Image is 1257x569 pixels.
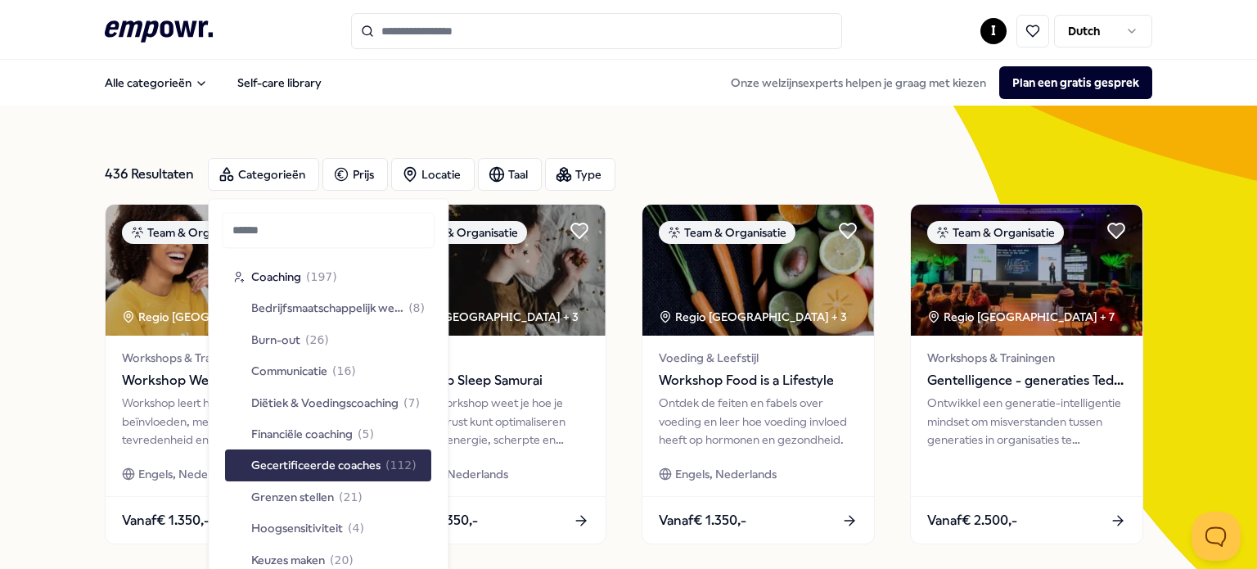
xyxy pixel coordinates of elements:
[373,204,606,544] a: package imageTeam & OrganisatieRegio [GEOGRAPHIC_DATA] + 3SlaapWorkshop Sleep SamuraiNa deze work...
[138,465,240,483] span: Engels, Nederlands
[659,349,858,367] span: Voeding & Leefstijl
[92,66,335,99] nav: Main
[385,457,417,475] span: ( 112 )
[999,66,1152,99] button: Plan een gratis gesprek
[251,394,399,412] span: Diëtiek & Voedingscoaching
[390,349,589,367] span: Slaap
[390,394,589,449] div: Na deze workshop weet je hoe je jouw nachtrust kunt optimaliseren voor meer energie, scherpte en ...
[403,394,420,412] span: ( 7 )
[478,158,542,191] button: Taal
[122,510,209,531] span: Vanaf € 1.350,-
[122,308,310,326] div: Regio [GEOGRAPHIC_DATA] + 3
[911,205,1142,336] img: package image
[251,331,300,349] span: Burn-out
[348,520,364,538] span: ( 4 )
[659,221,795,244] div: Team & Organisatie
[251,425,353,443] span: Financiële coaching
[105,158,195,191] div: 436 Resultaten
[330,551,354,569] span: ( 20 )
[251,300,403,318] span: Bedrijfsmaatschappelijk werk
[927,510,1017,531] span: Vanaf € 2.500,-
[659,370,858,391] span: Workshop Food is a Lifestyle
[927,370,1126,391] span: Gentelligence - generaties Ted-style Talk
[251,488,334,506] span: Grenzen stellen
[390,370,589,391] span: Workshop Sleep Samurai
[391,158,475,191] button: Locatie
[927,349,1126,367] span: Workshops & Trainingen
[122,221,259,244] div: Team & Organisatie
[105,204,338,544] a: package imageTeam & OrganisatieRegio [GEOGRAPHIC_DATA] + 3Workshops & TrainingenWorkshop Werkgelu...
[659,308,847,326] div: Regio [GEOGRAPHIC_DATA] + 3
[251,457,381,475] span: Gecertificeerde coaches
[339,488,363,506] span: ( 21 )
[251,268,301,286] span: Coaching
[251,551,325,569] span: Keuzes maken
[927,221,1064,244] div: Team & Organisatie
[545,158,615,191] button: Type
[390,221,527,244] div: Team & Organisatie
[358,425,374,443] span: ( 5 )
[92,66,221,99] button: Alle categorieën
[351,13,842,49] input: Search for products, categories or subcategories
[374,205,606,336] img: package image
[927,394,1126,449] div: Ontwikkel een generatie-intelligentie mindset om misverstanden tussen generaties in organisaties ...
[106,205,337,336] img: package image
[642,204,875,544] a: package imageTeam & OrganisatieRegio [GEOGRAPHIC_DATA] + 3Voeding & LeefstijlWorkshop Food is a L...
[122,394,321,449] div: Workshop leert hoe je werkgeluk kunt beïnvloeden, met thema's als vitaliteit, tevredenheid en ver...
[322,158,388,191] button: Prijs
[718,66,1152,99] div: Onze welzijnsexperts helpen je graag met kiezen
[224,66,335,99] a: Self-care library
[390,308,579,326] div: Regio [GEOGRAPHIC_DATA] + 3
[306,268,337,286] span: ( 197 )
[251,520,343,538] span: Hoogsensitiviteit
[910,204,1143,544] a: package imageTeam & OrganisatieRegio [GEOGRAPHIC_DATA] + 7Workshops & TrainingenGentelligence - g...
[1192,512,1241,561] iframe: Help Scout Beacon - Open
[208,158,319,191] button: Categorieën
[305,331,329,349] span: ( 26 )
[659,510,746,531] span: Vanaf € 1.350,-
[927,308,1115,326] div: Regio [GEOGRAPHIC_DATA] + 7
[122,349,321,367] span: Workshops & Trainingen
[251,363,327,381] span: Communicatie
[980,18,1007,44] button: I
[409,300,426,318] span: ( 8 )
[659,394,858,449] div: Ontdek de feiten en fabels over voeding en leer hoe voeding invloed heeft op hormonen en gezondheid.
[642,205,874,336] img: package image
[122,370,321,391] span: Workshop Werkgeluk
[675,465,777,483] span: Engels, Nederlands
[332,363,356,381] span: ( 16 )
[407,465,508,483] span: Engels, Nederlands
